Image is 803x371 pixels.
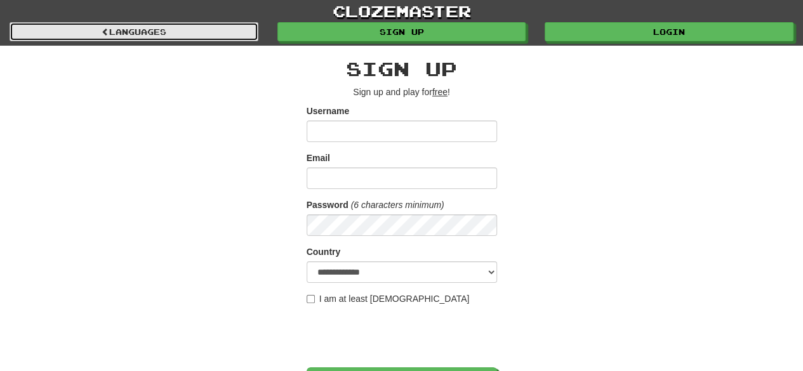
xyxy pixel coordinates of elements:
[307,311,500,361] iframe: reCAPTCHA
[307,152,330,164] label: Email
[307,105,350,117] label: Username
[432,87,448,97] u: free
[277,22,526,41] a: Sign up
[307,86,497,98] p: Sign up and play for !
[10,22,258,41] a: Languages
[351,200,444,210] em: (6 characters minimum)
[545,22,793,41] a: Login
[307,58,497,79] h2: Sign up
[307,295,315,303] input: I am at least [DEMOGRAPHIC_DATA]
[307,199,348,211] label: Password
[307,245,341,258] label: Country
[307,292,470,305] label: I am at least [DEMOGRAPHIC_DATA]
